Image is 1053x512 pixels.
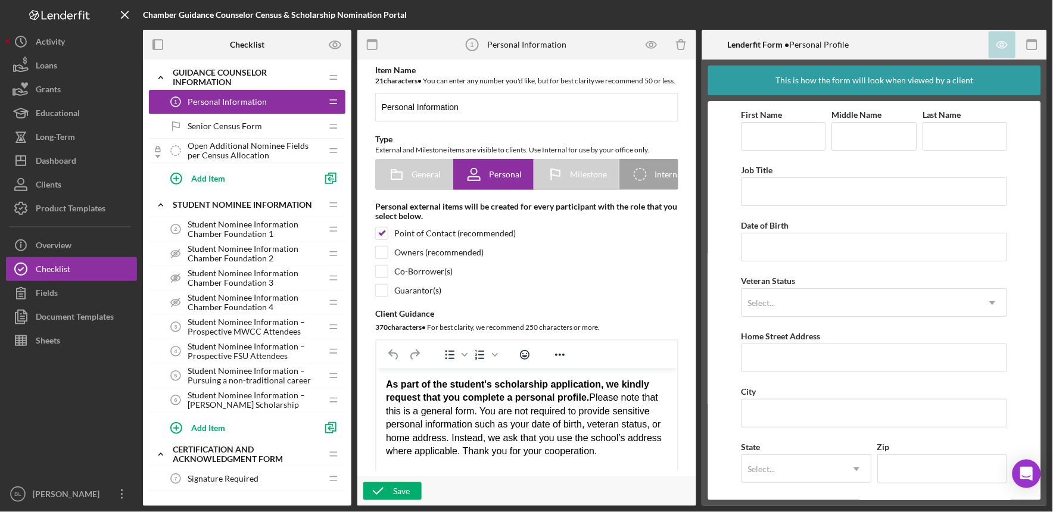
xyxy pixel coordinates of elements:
[728,40,849,49] div: Personal Profile
[6,54,137,77] button: Loans
[375,309,678,319] div: Client Guidance
[230,40,264,49] b: Checklist
[375,65,678,75] div: Item Name
[375,144,678,156] div: External and Milestone items are visible to clients. Use Internal for use by your office only.
[394,229,516,238] div: Point of Contact (recommended)
[36,281,58,308] div: Fields
[6,101,137,125] a: Educational
[878,442,890,452] label: Zip
[394,267,453,276] div: Co-Borrower(s)
[191,416,225,439] div: Add Item
[440,346,469,363] div: Bullet list
[14,491,21,498] text: BL
[188,293,322,312] span: Student Nominee Information Chamber Foundation 4
[6,329,137,352] button: Sheets
[742,110,783,120] label: First Name
[36,77,61,104] div: Grants
[6,173,137,196] button: Clients
[30,482,107,509] div: [PERSON_NAME]
[489,170,522,179] span: Personal
[36,329,60,355] div: Sheets
[748,464,775,474] div: Select...
[6,30,137,54] button: Activity
[375,75,678,87] div: You can enter any number you'd like, but for best clarity we recommend 50 or less.
[188,121,262,131] span: Senior Census Form
[742,165,773,175] label: Job Title
[175,373,177,379] tspan: 5
[6,196,137,220] button: Product Templates
[394,248,484,257] div: Owners (recommended)
[36,30,65,57] div: Activity
[742,386,756,397] label: City
[375,321,678,333] div: For best clarity, we recommend 250 characters or more.
[384,346,404,363] button: Undo
[728,39,790,49] b: Lenderfit Form •
[175,476,177,482] tspan: 7
[161,416,316,439] button: Add Item
[36,305,114,332] div: Document Templates
[173,68,322,87] div: Guidance Counselor Information
[188,244,322,263] span: Student Nominee Information Chamber Foundation 2
[375,135,678,144] div: Type
[471,41,474,48] tspan: 1
[175,397,177,403] tspan: 6
[188,366,322,385] span: Student Nominee Information – Pursuing a non-traditional career
[570,170,607,179] span: Milestone
[6,305,137,329] button: Document Templates
[832,110,882,120] label: Middle Name
[375,76,422,85] b: 21 character s •
[173,200,322,210] div: Student Nominee Information
[363,482,422,500] button: Save
[188,97,267,107] span: Personal Information
[6,257,137,281] button: Checklist
[36,125,75,152] div: Long-Term
[36,233,71,260] div: Overview
[748,298,775,308] div: Select...
[776,65,974,95] div: This is how the form will look when viewed by a client
[188,269,322,288] span: Student Nominee Information Chamber Foundation 3
[175,324,177,330] tspan: 3
[487,40,566,49] div: Personal Information
[742,220,789,230] label: Date of Birth
[923,110,962,120] label: Last Name
[6,77,137,101] button: Grants
[175,226,177,232] tspan: 2
[188,391,322,410] span: Student Nominee Information – [PERSON_NAME] Scholarship
[188,141,322,160] span: Open Additional Nominee Fields per Census Allocation
[6,125,137,149] button: Long-Term
[6,149,137,173] button: Dashboard
[376,369,677,502] iframe: Rich Text Area
[550,346,570,363] button: Reveal or hide additional toolbar items
[412,170,441,179] span: General
[36,173,61,199] div: Clients
[394,286,441,295] div: Guarantor(s)
[393,482,410,500] div: Save
[36,54,57,80] div: Loans
[515,346,535,363] button: Emojis
[191,167,225,189] div: Add Item
[175,99,177,105] tspan: 1
[6,233,137,257] button: Overview
[742,331,821,341] label: Home Street Address
[161,166,316,190] button: Add Item
[742,498,768,508] label: County
[6,482,137,506] button: BL[PERSON_NAME]
[375,323,426,332] b: 370 character s •
[404,346,425,363] button: Redo
[6,281,137,305] a: Fields
[36,101,80,128] div: Educational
